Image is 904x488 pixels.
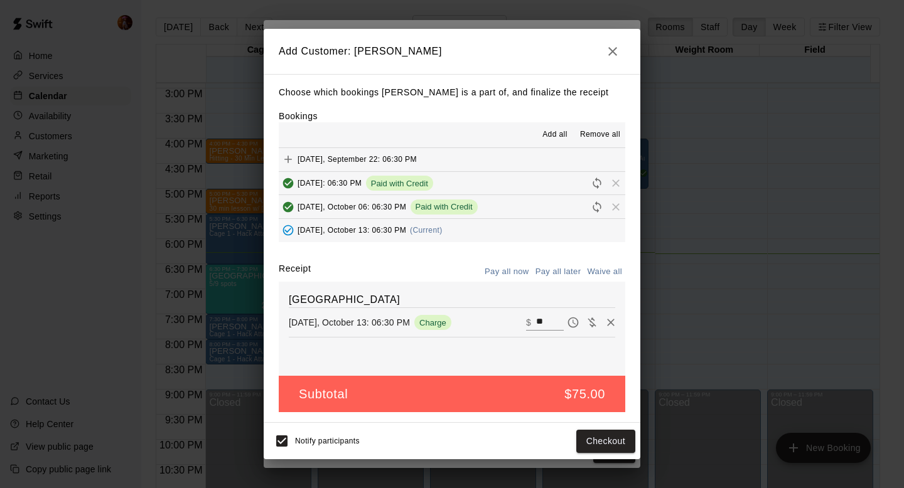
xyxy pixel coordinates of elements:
span: Pay later [564,317,583,327]
span: (Current) [410,226,443,235]
button: Add[DATE], September 22: 06:30 PM [279,148,625,171]
h6: [GEOGRAPHIC_DATA] [289,292,615,308]
p: $ [526,316,531,329]
span: Waive payment [583,317,601,327]
button: Added & Paid[DATE], October 06: 06:30 PMPaid with CreditRescheduleRemove [279,195,625,218]
span: Paid with Credit [411,202,478,211]
button: Pay all later [532,262,584,282]
label: Receipt [279,262,311,282]
span: Reschedule [588,201,606,211]
p: Choose which bookings [PERSON_NAME] is a part of, and finalize the receipt [279,85,625,100]
h5: Subtotal [299,386,348,403]
label: Bookings [279,111,318,121]
p: [DATE], October 13: 06:30 PM [289,316,410,329]
span: Remove all [580,129,620,141]
h5: $75.00 [564,386,605,403]
span: Remove [606,201,625,211]
span: Charge [414,318,451,327]
span: [DATE], October 13: 06:30 PM [298,226,406,235]
button: Added - Collect Payment [279,221,298,240]
button: Checkout [576,430,635,453]
span: [DATE]: 06:30 PM [298,179,362,188]
span: Add [279,154,298,164]
span: Add all [542,129,568,141]
h2: Add Customer: [PERSON_NAME] [264,29,640,74]
button: Waive all [584,262,625,282]
span: Paid with Credit [366,179,433,188]
button: Pay all now [482,262,532,282]
button: Remove [601,313,620,332]
span: Remove [606,178,625,188]
span: Reschedule [588,178,606,188]
span: [DATE], October 06: 06:30 PM [298,202,406,211]
button: Remove all [575,125,625,145]
button: Added & Paid [279,174,298,193]
span: [DATE], September 22: 06:30 PM [298,155,417,164]
button: Added & Paid [279,198,298,216]
span: Notify participants [295,437,360,446]
button: Added - Collect Payment[DATE], October 13: 06:30 PM(Current) [279,219,625,242]
button: Add all [535,125,575,145]
button: Added & Paid[DATE]: 06:30 PMPaid with CreditRescheduleRemove [279,172,625,195]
